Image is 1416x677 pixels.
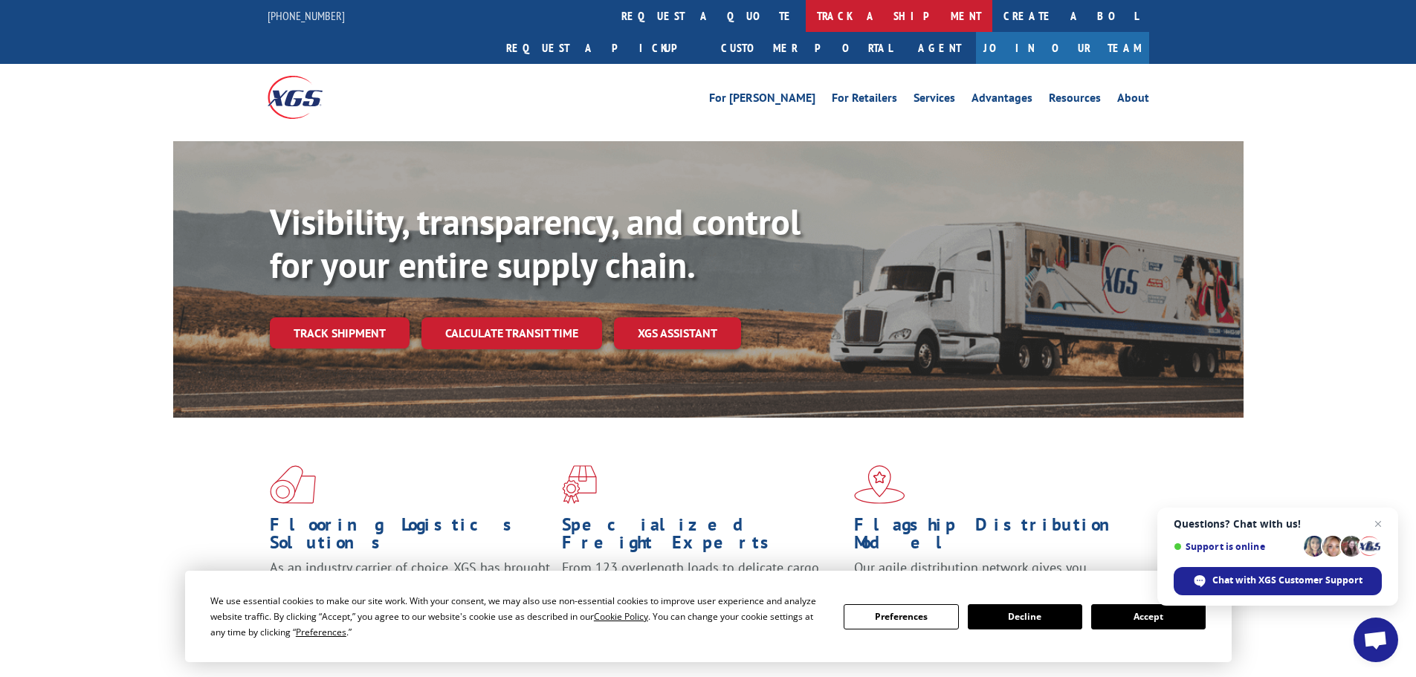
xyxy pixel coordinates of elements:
a: [PHONE_NUMBER] [268,8,345,23]
a: For [PERSON_NAME] [709,92,815,108]
img: xgs-icon-flagship-distribution-model-red [854,465,905,504]
a: Resources [1049,92,1101,108]
div: Chat with XGS Customer Support [1174,567,1382,595]
a: Agent [903,32,976,64]
a: Join Our Team [976,32,1149,64]
b: Visibility, transparency, and control for your entire supply chain. [270,198,801,288]
span: Close chat [1369,515,1387,533]
span: Chat with XGS Customer Support [1212,574,1362,587]
img: xgs-icon-focused-on-flooring-red [562,465,597,504]
h1: Specialized Freight Experts [562,516,843,559]
button: Accept [1091,604,1206,629]
a: Advantages [972,92,1032,108]
h1: Flagship Distribution Model [854,516,1135,559]
span: Preferences [296,626,346,638]
div: Cookie Consent Prompt [185,571,1232,662]
a: Calculate transit time [421,317,602,349]
span: Our agile distribution network gives you nationwide inventory management on demand. [854,559,1128,594]
span: Cookie Policy [594,610,648,623]
a: Services [914,92,955,108]
a: For Retailers [832,92,897,108]
span: As an industry carrier of choice, XGS has brought innovation and dedication to flooring logistics... [270,559,550,612]
a: Track shipment [270,317,410,349]
img: xgs-icon-total-supply-chain-intelligence-red [270,465,316,504]
a: Request a pickup [495,32,710,64]
a: XGS ASSISTANT [614,317,741,349]
a: About [1117,92,1149,108]
div: Open chat [1354,618,1398,662]
button: Preferences [844,604,958,629]
a: Customer Portal [710,32,903,64]
span: Support is online [1174,541,1299,552]
div: We use essential cookies to make our site work. With your consent, we may also use non-essential ... [210,593,826,640]
button: Decline [968,604,1082,629]
p: From 123 overlength loads to delicate cargo, our experienced staff knows the best way to move you... [562,559,843,625]
h1: Flooring Logistics Solutions [270,516,551,559]
span: Questions? Chat with us! [1174,518,1382,530]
